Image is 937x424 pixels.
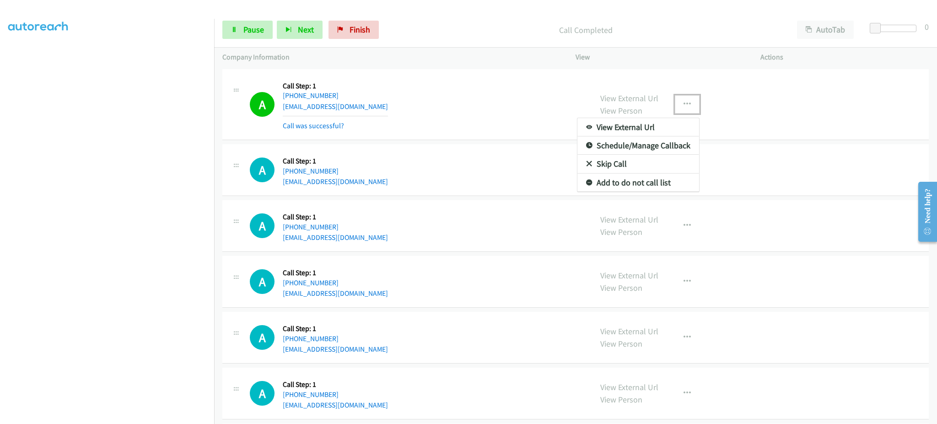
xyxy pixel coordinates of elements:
[577,155,699,173] a: Skip Call
[250,269,275,294] h1: A
[911,175,937,248] iframe: Resource Center
[577,136,699,155] a: Schedule/Manage Callback
[250,325,275,350] h1: A
[250,381,275,406] div: The call is yet to be attempted
[577,118,699,136] a: View External Url
[250,158,275,182] h1: A
[250,269,275,294] div: The call is yet to be attempted
[250,381,275,406] h1: A
[250,158,275,182] div: The call is yet to be attempted
[577,174,699,192] a: Add to do not call list
[250,213,275,238] h1: A
[250,325,275,350] div: The call is yet to be attempted
[250,213,275,238] div: The call is yet to be attempted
